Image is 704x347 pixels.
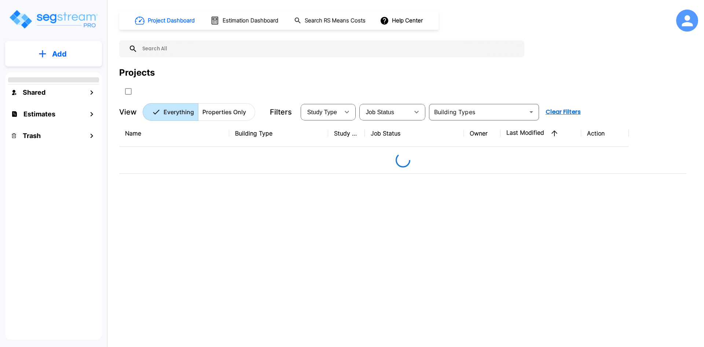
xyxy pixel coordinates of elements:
th: Building Type [229,120,328,147]
span: Job Status [366,109,394,115]
div: Platform [143,103,255,121]
th: Action [581,120,629,147]
input: Search All [137,40,521,57]
input: Building Types [431,107,525,117]
button: Add [5,43,102,65]
span: Study Type [307,109,337,115]
th: Name [119,120,229,147]
img: Logo [8,9,98,30]
h1: Estimates [23,109,55,119]
button: Everything [143,103,198,121]
div: Projects [119,66,155,79]
div: Select [361,102,409,122]
button: Project Dashboard [132,12,199,29]
div: Select [302,102,340,122]
button: Help Center [378,14,426,28]
th: Job Status [365,120,464,147]
th: Last Modified [500,120,581,147]
button: Estimation Dashboard [208,13,282,28]
h1: Search RS Means Costs [305,17,366,25]
th: Owner [464,120,500,147]
button: Properties Only [198,103,255,121]
p: View [119,106,137,118]
h1: Trash [23,131,41,141]
p: Add [52,48,67,59]
h1: Estimation Dashboard [223,17,278,25]
button: Search RS Means Costs [291,14,370,28]
button: Open [526,107,536,117]
p: Everything [164,108,194,116]
h1: Shared [23,87,45,97]
button: SelectAll [121,84,136,99]
p: Filters [270,106,292,118]
p: Properties Only [202,108,246,116]
th: Study Type [328,120,365,147]
button: Clear Filters [543,105,584,119]
h1: Project Dashboard [148,17,195,25]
